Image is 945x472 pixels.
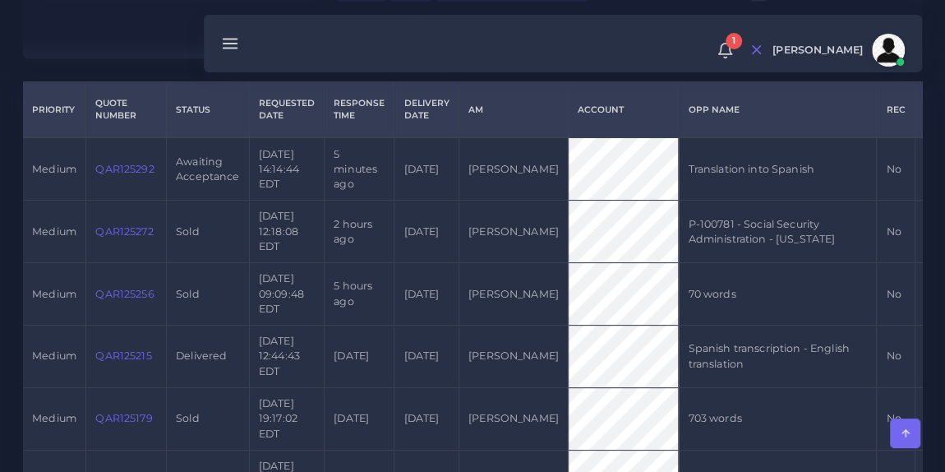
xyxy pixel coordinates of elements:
span: medium [32,412,76,424]
td: [DATE] 09:09:48 EDT [249,263,324,326]
th: Requested Date [249,82,324,138]
td: Sold [166,263,249,326]
td: 5 minutes ago [325,137,394,200]
a: QAR125215 [95,349,151,362]
a: QAR125256 [95,288,154,300]
td: [DATE] [325,326,394,388]
td: [DATE] 19:17:02 EDT [249,388,324,451]
span: [PERSON_NAME] [772,45,863,56]
td: Spanish transcription - English translation [679,326,877,388]
a: [PERSON_NAME]avatar [764,34,910,67]
span: medium [32,225,76,238]
span: 1 [726,33,742,49]
td: [DATE] 12:44:43 EDT [249,326,324,388]
td: No [877,263,915,326]
td: 5 hours ago [325,263,394,326]
td: [DATE] [394,137,459,200]
th: Response Time [325,82,394,138]
td: [DATE] [394,201,459,263]
th: AM [459,82,568,138]
td: No [877,388,915,451]
a: 1 [711,42,740,59]
td: [DATE] 14:14:44 EDT [249,137,324,200]
th: Priority [23,82,86,138]
td: [DATE] [394,263,459,326]
td: Translation into Spanish [679,137,877,200]
td: [DATE] 12:18:08 EDT [249,201,324,263]
td: Delivered [166,326,249,388]
td: [PERSON_NAME] [459,263,568,326]
td: P-100781 - Social Security Administration - [US_STATE] [679,201,877,263]
td: [PERSON_NAME] [459,388,568,451]
td: No [877,201,915,263]
th: Quote Number [86,82,167,138]
a: QAR125272 [95,225,153,238]
td: [PERSON_NAME] [459,326,568,388]
img: avatar [872,34,905,67]
th: Status [166,82,249,138]
th: REC [877,82,915,138]
th: Account [568,82,678,138]
td: Sold [166,388,249,451]
a: QAR125179 [95,412,152,424]
td: Sold [166,201,249,263]
td: 70 words [679,263,877,326]
td: [DATE] [394,326,459,388]
th: Delivery Date [394,82,459,138]
th: Opp Name [679,82,877,138]
td: [PERSON_NAME] [459,201,568,263]
span: medium [32,349,76,362]
td: 2 hours ago [325,201,394,263]
td: No [877,137,915,200]
td: 703 words [679,388,877,451]
td: [PERSON_NAME] [459,137,568,200]
td: No [877,326,915,388]
span: medium [32,163,76,175]
td: [DATE] [325,388,394,451]
span: medium [32,288,76,300]
a: QAR125292 [95,163,154,175]
td: [DATE] [394,388,459,451]
td: Awaiting Acceptance [166,137,249,200]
